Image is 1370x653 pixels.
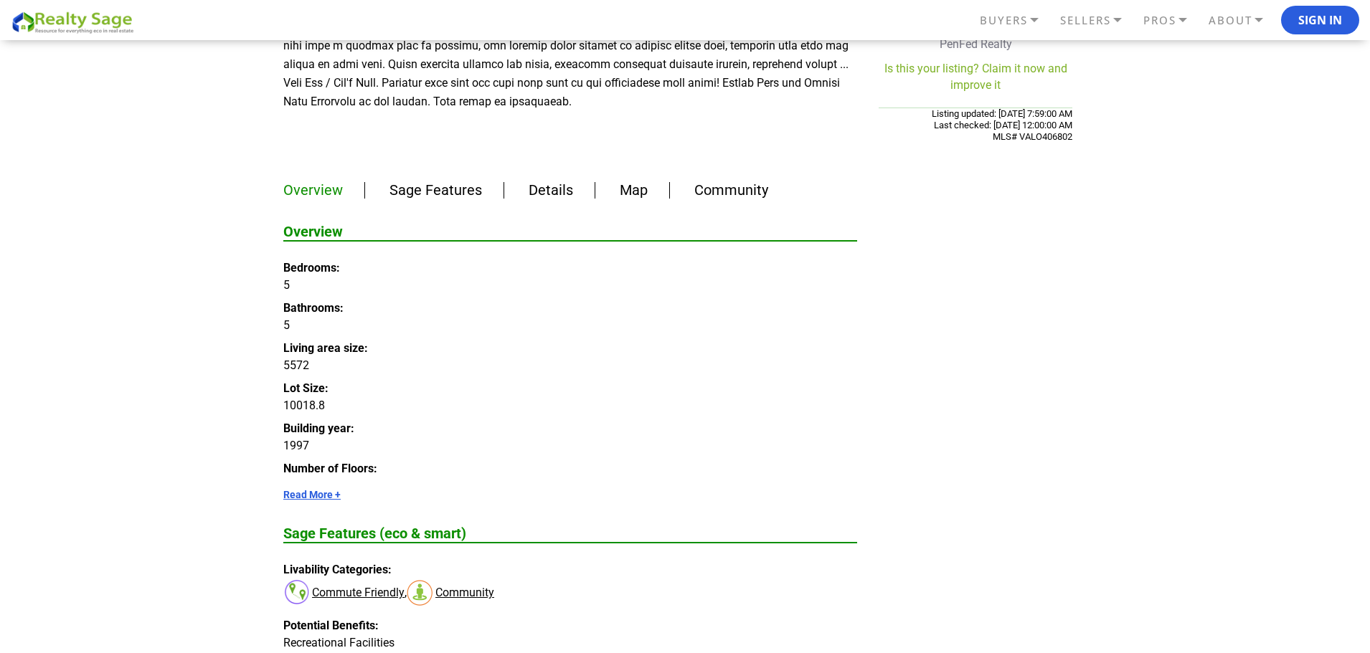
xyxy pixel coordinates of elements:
div: Community [407,578,494,606]
a: Read More + [283,489,857,500]
dd: 5 [283,317,857,334]
span: [DATE] 12:00:00 AM [991,120,1072,130]
dd: 1997 [283,437,857,454]
dd: 5 [283,277,857,294]
dd: 10018.8 [283,397,857,414]
dt: Living area size: [283,340,857,357]
dt: Bathrooms: [283,300,857,317]
a: Community [694,181,768,199]
a: Is this your listing? Claim it now and improve it [884,62,1067,91]
a: Overview [283,181,343,199]
dt: Building year: [283,420,857,437]
a: BUYERS [976,8,1057,33]
a: Details [529,181,573,199]
dt: Potential Benefits: [283,617,857,634]
span: Berkshire Hathaway HomeServices PenFed Realty [887,22,1064,51]
img: REALTY SAGE [11,9,140,34]
dd: , [283,578,857,606]
dt: Bedrooms: [283,259,857,277]
a: Map [620,181,648,199]
dt: Number of Floors: [283,460,857,477]
h2: Sage Features (eco & smart) [283,525,857,543]
a: Sage Features [389,181,482,199]
div: Commute Friendly [283,578,405,606]
span: MLS# VALO406802 [993,131,1072,142]
a: SELLERS [1057,8,1140,33]
dd: 5572 [283,357,857,374]
dt: Livability Categories: [283,561,857,578]
dt: Lot Size: [283,380,857,397]
a: PROS [1140,8,1205,33]
h2: Overview [283,224,857,242]
a: ABOUT [1205,8,1281,33]
button: Sign In [1281,6,1359,34]
span: [DATE] 7:59:00 AM [996,108,1072,119]
div: Listing updated: Last checked: [879,108,1072,143]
